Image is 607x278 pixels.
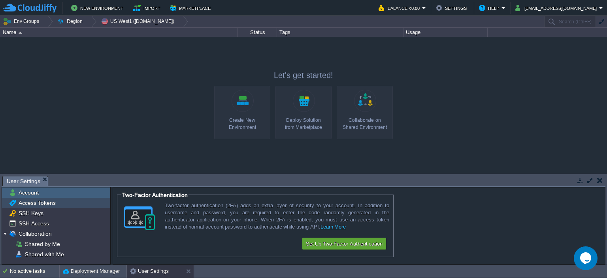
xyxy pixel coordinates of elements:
[436,3,469,13] button: Settings
[3,3,57,13] img: CloudJiffy
[17,210,45,217] a: SSH Keys
[7,176,40,186] span: User Settings
[574,246,599,270] iframe: chat widget
[170,3,213,13] button: Marketplace
[404,28,487,37] div: Usage
[339,117,390,131] div: Collaborate on Shared Environment
[133,3,163,13] button: Import
[320,224,346,230] a: Learn More
[17,220,50,227] a: SSH Access
[3,16,42,27] button: Env Groups
[130,267,169,275] button: User Settings
[17,189,40,196] a: Account
[303,239,385,248] button: Set Up Two-Factor Authentication
[214,86,270,139] a: Create New Environment
[63,267,120,275] button: Deployment Manager
[101,16,177,27] button: US West1 ([DOMAIN_NAME])
[214,70,393,81] p: Let's get started!
[122,192,188,198] span: Two-Factor Authentication
[217,117,268,131] div: Create New Environment
[1,28,237,37] div: Name
[238,28,277,37] div: Status
[10,265,59,278] div: No active tasks
[515,3,599,13] button: [EMAIL_ADDRESS][DOMAIN_NAME]
[23,240,61,248] a: Shared by Me
[165,202,389,231] div: Two-factor authentication (2FA) adds an extra layer of security to your account. In addition to u...
[17,230,53,237] a: Collaboration
[337,86,393,139] a: Collaborate onShared Environment
[19,32,22,34] img: AMDAwAAAACH5BAEAAAAALAAAAAABAAEAAAICRAEAOw==
[479,3,501,13] button: Help
[57,16,85,27] button: Region
[23,251,65,258] a: Shared with Me
[277,28,403,37] div: Tags
[17,199,57,206] a: Access Tokens
[275,86,332,139] a: Deploy Solutionfrom Marketplace
[379,3,422,13] button: Balance ₹0.00
[278,117,329,131] div: Deploy Solution from Marketplace
[71,3,126,13] button: New Environment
